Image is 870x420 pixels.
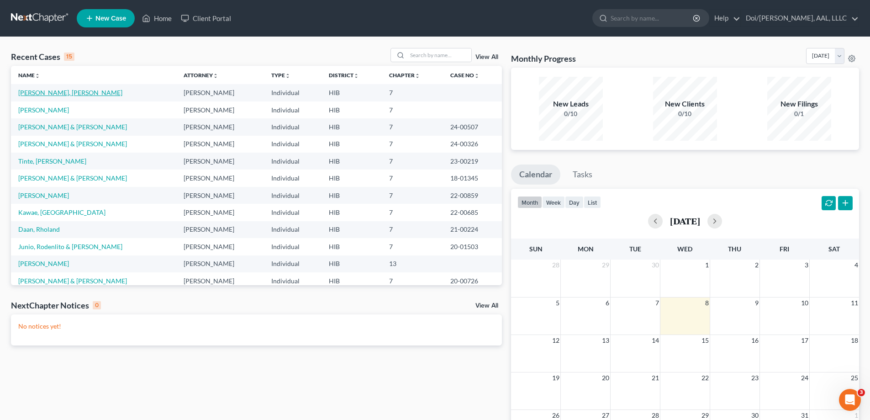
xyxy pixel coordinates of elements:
i: unfold_more [353,73,359,79]
td: 7 [382,118,443,135]
td: HIB [322,118,382,135]
td: [PERSON_NAME] [176,187,264,204]
td: [PERSON_NAME] [176,204,264,221]
a: [PERSON_NAME] [18,260,69,267]
td: [PERSON_NAME] [176,118,264,135]
td: [PERSON_NAME] [176,255,264,272]
div: 15 [64,53,74,61]
i: unfold_more [415,73,420,79]
span: 5 [555,298,560,308]
span: Sun [529,245,543,253]
span: 13 [601,335,610,346]
td: 7 [382,187,443,204]
td: Individual [264,84,322,101]
span: 1 [704,260,710,271]
td: Individual [264,101,322,118]
td: Individual [264,153,322,170]
span: New Case [95,15,126,22]
td: 18-01345 [443,170,502,186]
td: 20-01503 [443,238,502,255]
td: Individual [264,118,322,135]
td: [PERSON_NAME] [176,136,264,153]
span: 19 [551,372,560,383]
button: day [565,196,584,208]
span: 17 [800,335,809,346]
td: Individual [264,170,322,186]
td: HIB [322,187,382,204]
div: 0/1 [767,109,831,118]
span: 3 [858,389,865,396]
span: 12 [551,335,560,346]
td: Individual [264,272,322,289]
td: 7 [382,136,443,153]
td: 7 [382,101,443,118]
td: [PERSON_NAME] [176,272,264,289]
a: [PERSON_NAME] & [PERSON_NAME] [18,174,127,182]
button: list [584,196,601,208]
td: 7 [382,84,443,101]
span: Tue [629,245,641,253]
a: Tasks [564,165,601,185]
td: 7 [382,221,443,238]
span: Fri [780,245,789,253]
td: Individual [264,136,322,153]
a: Help [710,10,740,27]
span: Sat [828,245,840,253]
span: 24 [800,372,809,383]
span: 25 [850,372,859,383]
td: [PERSON_NAME] [176,238,264,255]
a: [PERSON_NAME] [18,106,69,114]
div: 0/10 [539,109,603,118]
td: HIB [322,170,382,186]
td: 7 [382,204,443,221]
span: 6 [605,298,610,308]
td: 23-00219 [443,153,502,170]
td: 21-00224 [443,221,502,238]
button: month [517,196,542,208]
span: 11 [850,298,859,308]
td: HIB [322,136,382,153]
td: 20-00726 [443,272,502,289]
a: [PERSON_NAME], [PERSON_NAME] [18,89,122,96]
span: Mon [578,245,594,253]
span: 23 [750,372,759,383]
div: NextChapter Notices [11,300,101,311]
a: Doi/[PERSON_NAME], AAL, LLLC [741,10,859,27]
span: 22 [701,372,710,383]
span: 21 [651,372,660,383]
input: Search by name... [611,10,694,27]
td: 22-00685 [443,204,502,221]
a: Daan, Rholand [18,225,60,233]
td: [PERSON_NAME] [176,101,264,118]
span: 16 [750,335,759,346]
h2: [DATE] [670,216,700,226]
a: View All [475,303,498,309]
td: [PERSON_NAME] [176,153,264,170]
td: HIB [322,101,382,118]
td: Individual [264,187,322,204]
td: [PERSON_NAME] [176,84,264,101]
a: [PERSON_NAME] & [PERSON_NAME] [18,140,127,148]
a: [PERSON_NAME] & [PERSON_NAME] [18,123,127,131]
a: [PERSON_NAME] [18,191,69,199]
td: [PERSON_NAME] [176,221,264,238]
td: 24-00326 [443,136,502,153]
td: Individual [264,255,322,272]
span: 14 [651,335,660,346]
a: Districtunfold_more [329,72,359,79]
span: 2 [754,260,759,271]
i: unfold_more [213,73,218,79]
td: HIB [322,272,382,289]
div: Recent Cases [11,51,74,62]
td: HIB [322,255,382,272]
td: HIB [322,153,382,170]
td: 13 [382,255,443,272]
a: Chapterunfold_more [389,72,420,79]
span: 28 [551,260,560,271]
a: Junio, Rodenlito & [PERSON_NAME] [18,243,122,250]
td: 22-00859 [443,187,502,204]
span: 20 [601,372,610,383]
td: [PERSON_NAME] [176,170,264,186]
i: unfold_more [35,73,40,79]
div: New Clients [653,99,717,109]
